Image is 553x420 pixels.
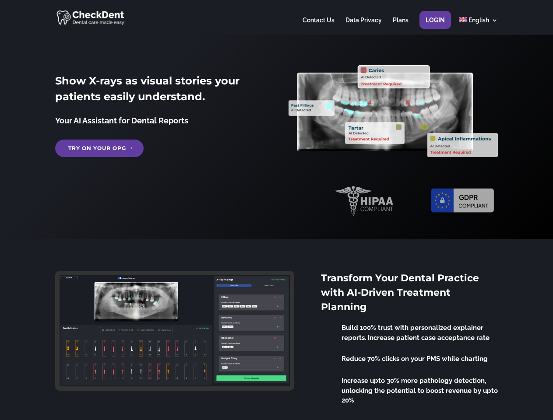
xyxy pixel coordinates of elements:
a: Plans [393,17,409,34]
img: X_Ray_annotated [289,65,497,157]
a: Login [426,17,445,34]
a: Data Privacy [345,17,382,34]
span: English [468,17,489,24]
span: Increase upto 30% more pathology detection, unlocking the potential to boost revenue by upto 20% [342,377,498,404]
img: CheckDent AI [56,9,125,26]
span: Build 100% trust with personalized explainer reports. Increase patient case acceptance rate [342,324,490,342]
a: Contact Us [303,17,335,34]
a: Try on your OPG [55,140,144,157]
h2: Show X-rays as visual stories your patients easily understand. [55,73,264,109]
span: Transform Your Dental Practice with AI-Driven Treatment Planning [321,272,479,313]
span: Your AI Assistant for Dental Reports [55,116,188,125]
span: Reduce 70% clicks on your PMS while charting [342,355,488,363]
a: English [459,17,498,34]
